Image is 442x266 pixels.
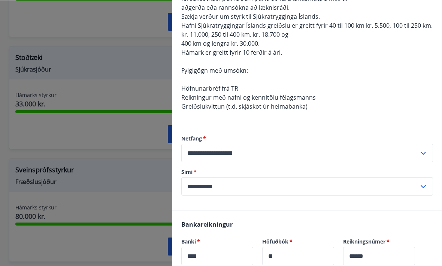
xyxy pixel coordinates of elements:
label: Sími [181,168,433,175]
span: Höfnunarbréf frá TR [181,84,238,92]
span: Hafni Sjúkratryggingar Íslands greiðslu er greitt fyrir 40 til 100 km kr. 5.500, 100 til 250 km. ... [181,21,433,38]
label: Netfang [181,134,433,142]
span: Fylgigögn með umsókn: [181,66,248,74]
span: Greiðslukvittun (t.d. skjáskot úr heimabanka) [181,102,308,110]
span: aðgerða eða rannsókna að læknisráði. [181,3,290,11]
span: Bankareikningur [181,220,233,228]
span: Reikningur með nafni og kennitölu félagsmanns [181,93,316,101]
span: Sækja verður um styrk til Sjúkratrygginga Íslands. [181,12,320,20]
span: 400 km og lengra kr. 30.000. [181,39,260,47]
label: Höfuðbók [262,238,334,245]
label: Reikningsnúmer [343,238,415,245]
label: Banki [181,238,253,245]
span: Hámark er greitt fyrir 10 ferðir á ári. [181,48,282,56]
